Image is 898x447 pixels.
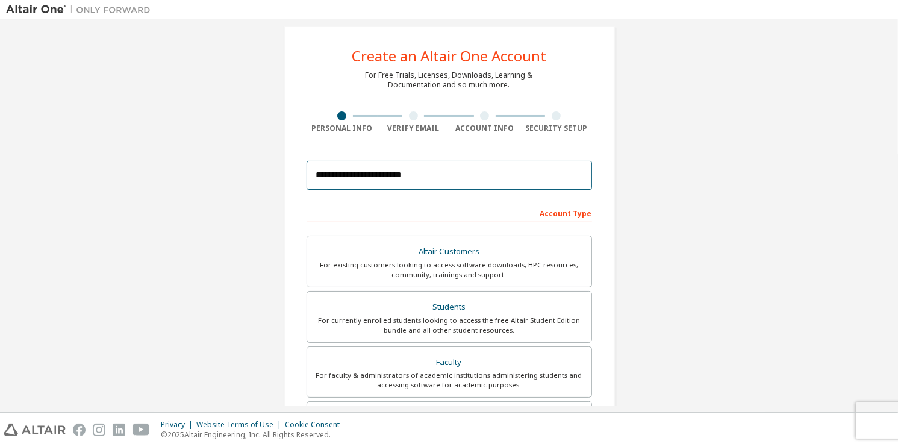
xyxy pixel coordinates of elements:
[113,424,125,436] img: linkedin.svg
[133,424,150,436] img: youtube.svg
[161,430,347,440] p: © 2025 Altair Engineering, Inc. All Rights Reserved.
[4,424,66,436] img: altair_logo.svg
[314,243,584,260] div: Altair Customers
[314,316,584,335] div: For currently enrolled students looking to access the free Altair Student Edition bundle and all ...
[366,70,533,90] div: For Free Trials, Licenses, Downloads, Learning & Documentation and so much more.
[73,424,86,436] img: facebook.svg
[6,4,157,16] img: Altair One
[196,420,285,430] div: Website Terms of Use
[161,420,196,430] div: Privacy
[314,299,584,316] div: Students
[93,424,105,436] img: instagram.svg
[314,370,584,390] div: For faculty & administrators of academic institutions administering students and accessing softwa...
[285,420,347,430] div: Cookie Consent
[314,354,584,371] div: Faculty
[314,260,584,280] div: For existing customers looking to access software downloads, HPC resources, community, trainings ...
[352,49,546,63] div: Create an Altair One Account
[307,123,378,133] div: Personal Info
[520,123,592,133] div: Security Setup
[307,203,592,222] div: Account Type
[449,123,521,133] div: Account Info
[378,123,449,133] div: Verify Email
